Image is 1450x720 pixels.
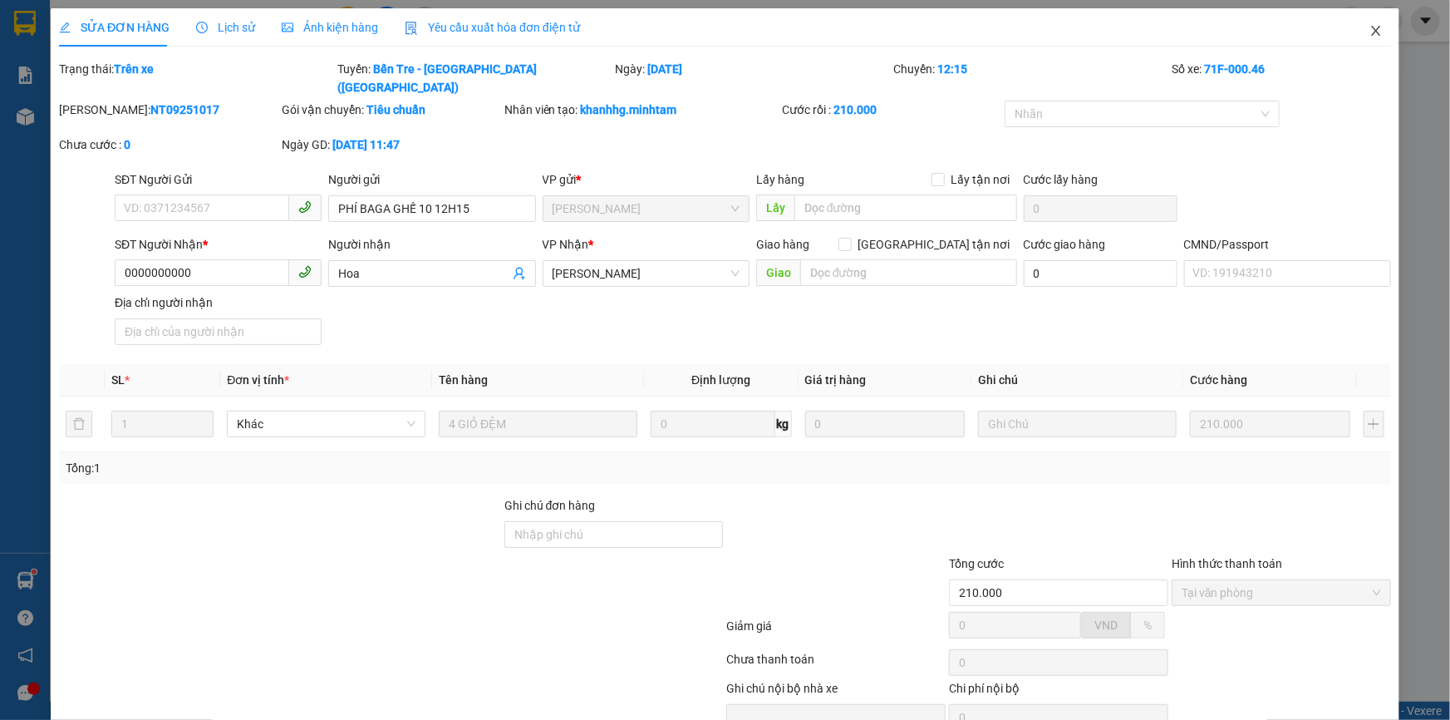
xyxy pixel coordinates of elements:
div: Chưa cước : [59,136,278,154]
span: Ngã Tư Huyện [553,261,740,286]
div: Trạng thái: [57,60,336,96]
input: VD: Bàn, Ghế [439,411,637,437]
span: SL [111,373,125,387]
input: 0 [1190,411,1350,437]
div: Ghi chú nội bộ nhà xe [726,679,946,704]
span: [PERSON_NAME] [42,52,128,65]
span: Tên hàng [439,373,488,387]
span: Yêu cầu xuất hóa đơn điện tử [405,21,580,34]
span: 02753860222 [22,67,96,80]
button: delete [66,411,92,437]
div: Số xe: [1170,60,1393,96]
div: Cước rồi : [782,101,1001,119]
span: Lấy [756,195,794,221]
span: Ngã Tư Huyện [553,196,740,221]
span: 02753860222 [22,97,96,110]
span: Khác [237,412,415,436]
input: Cước giao hàng [1024,260,1177,287]
div: Tuyến: [336,60,614,96]
b: 0 [124,138,130,151]
span: ĐT: [5,67,22,80]
span: Tổng cước [949,557,1004,570]
div: CMND/Passport [1184,235,1391,254]
div: SĐT Người Gửi [115,170,322,189]
img: icon [405,22,418,35]
span: [PERSON_NAME] [52,82,137,95]
div: Người nhận [328,235,535,254]
label: Cước giao hàng [1024,238,1106,251]
span: edit [59,22,71,33]
span: Ảnh kiện hàng [282,21,378,34]
div: Giảm giá [725,617,948,646]
span: NT09251017 [106,37,173,50]
span: Lịch sử [196,21,255,34]
span: phone [298,265,312,279]
span: Định lượng [691,373,750,387]
span: phone [298,200,312,214]
div: Chi phí nội bộ [949,679,1168,704]
div: Nhân viên tạo: [504,101,779,119]
span: VP Nhận [543,238,589,251]
span: Giao hàng [756,238,809,251]
label: Cước lấy hàng [1024,173,1099,186]
div: Chưa thanh toán [725,650,948,679]
input: Cước lấy hàng [1024,195,1177,222]
div: Chuyến: [892,60,1170,96]
label: Ghi chú đơn hàng [504,499,596,512]
span: user-add [513,267,526,280]
div: Ngày GD: [282,136,501,154]
b: 12:15 [937,62,967,76]
div: VP gửi [543,170,750,189]
span: 11:47:15 [DATE]- [5,7,171,20]
b: Trên xe [114,62,154,76]
span: picture [282,22,293,33]
div: [PERSON_NAME]: [59,101,278,119]
button: Close [1353,8,1399,55]
span: ĐT: [5,97,22,110]
b: [DATE] 11:47 [332,138,400,151]
span: Nơi nhận: [5,82,137,95]
b: [DATE] [648,62,683,76]
span: [PERSON_NAME] [85,7,171,20]
span: VND [1094,619,1118,632]
th: Ghi chú [971,364,1183,397]
span: kg [775,411,792,437]
span: Giờ nhận: [5,112,51,125]
input: 0 [805,411,966,437]
span: Giao [756,259,800,286]
span: % [1143,619,1152,632]
div: Địa chỉ người nhận [115,293,322,312]
span: Lấy tận nơi [945,170,1017,189]
b: NT09251017 [150,103,219,116]
div: Gói vận chuyển: [282,101,501,119]
input: Dọc đường [800,259,1017,286]
span: Cước hàng [1190,373,1247,387]
input: Dọc đường [794,195,1017,221]
span: close [1369,24,1383,37]
span: Đơn vị tính [227,373,289,387]
span: clock-circle [196,22,208,33]
span: SỬA ĐƠN HÀNG [59,21,170,34]
button: plus [1364,411,1384,437]
b: khanhhg.minhtam [581,103,677,116]
span: [GEOGRAPHIC_DATA] tận nơi [852,235,1017,254]
span: Tại văn phòng [1182,580,1381,605]
input: Ghi chú đơn hàng [504,521,724,548]
input: Ghi Chú [978,411,1177,437]
span: Giá trị hàng [805,373,867,387]
div: Người gửi [328,170,535,189]
strong: BIÊN NHẬN HÀNG GỬI [69,22,180,35]
b: Bến Tre - [GEOGRAPHIC_DATA] ([GEOGRAPHIC_DATA]) [337,62,537,94]
input: Địa chỉ của người nhận [115,318,322,345]
div: SĐT Người Nhận [115,235,322,254]
b: 71F-000.46 [1204,62,1265,76]
div: Tổng: 1 [66,459,560,477]
strong: MĐH: [76,37,173,50]
b: Tiêu chuẩn [366,103,425,116]
div: Ngày: [614,60,892,96]
span: Lấy hàng [756,173,804,186]
span: Nơi gửi: [5,52,128,65]
b: 210.000 [833,103,877,116]
label: Hình thức thanh toán [1172,557,1282,570]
